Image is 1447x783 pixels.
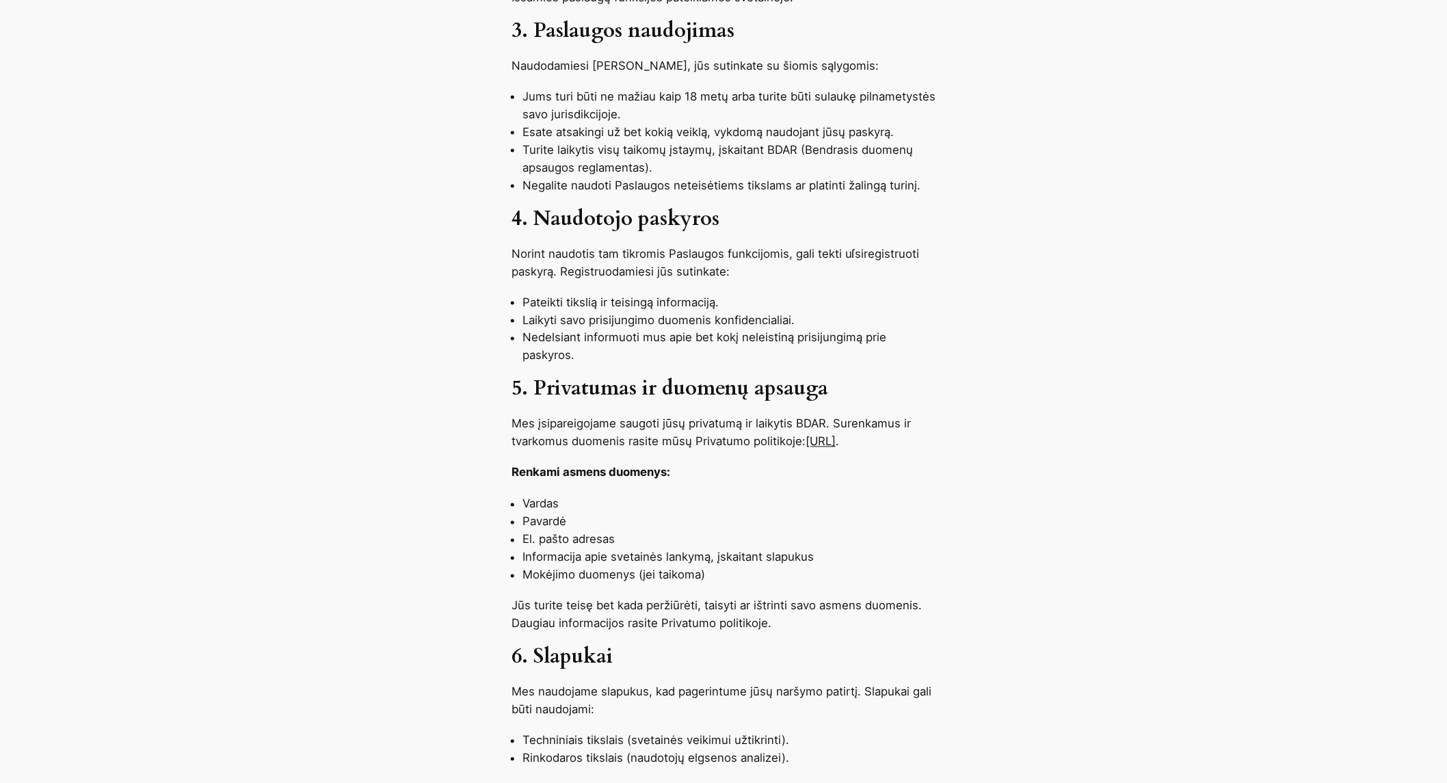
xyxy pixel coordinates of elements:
li: Pavardė [522,513,935,531]
li: Rinkodaros tikslais (naudotojų elgsenos analizei). [522,749,935,767]
li: El. pašto adresas [522,531,935,548]
strong: Renkami asmens duomenys: [512,466,670,479]
li: Laikyti savo prisijungimo duomenis konfidencialiai. [522,311,935,329]
strong: 6. Slapukai [512,643,613,671]
li: Nedelsiant informuoti mus apie bet kokį neleistiną prisijungimą prie paskyros. [522,329,935,364]
strong: 5. Privatumas ir duomenų apsauga [512,375,828,403]
li: Mokėjimo duomenys (jei taikoma) [522,566,935,584]
li: Negalite naudoti Paslaugos neteisėtiems tikslams ar platinti žalingą turinį. [522,176,935,194]
li: Turite laikytis visų taikomų įstaymų, įskaitant BDAR (Bendrasis duomenų apsaugos reglamentas). [522,141,935,176]
li: Jums turi būti ne mažiau kaip 18 metų arba turite būti sulaukę pilnametystės savo jurisdikcijoje. [522,88,935,123]
p: Mes naudojame slapukus, kad pagerintume jūsų naršymo patirtį. Slapukai gali būti naudojami: [512,683,935,719]
li: Pateikti tikslią ir teisingą informaciją. [522,293,935,311]
a: [URL] [806,435,836,449]
li: Vardas [522,495,935,513]
strong: 3. Paslaugos naudojimas [512,17,734,44]
strong: 4. Naudotojo paskyros [512,205,719,233]
p: Naudodamiesi [PERSON_NAME], jūs sutinkate su šiomis sąlygomis: [512,57,935,75]
p: Jūs turite teisę bet kada peržiūrėti, taisyti ar ištrinti savo asmens duomenis. Daugiau informaci... [512,597,935,633]
li: Techniniais tikslais (svetainės veikimui užtikrinti). [522,732,935,749]
p: Mes įsipareigojame saugoti jūsų privatumą ir laikytis BDAR. Surenkamus ir tvarkomus duomenis rasi... [512,415,935,451]
li: Esate atsakingi už bet kokią veiklą, vykdomą naudojant jūsų paskyrą. [522,123,935,141]
li: Informacija apie svetainės lankymą, įskaitant slapukus [522,548,935,566]
p: Norint naudotis tam tikromis Paslaugos funkcijomis, gali tekti uſsiregistruoti paskyrą. Registruo... [512,245,935,280]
